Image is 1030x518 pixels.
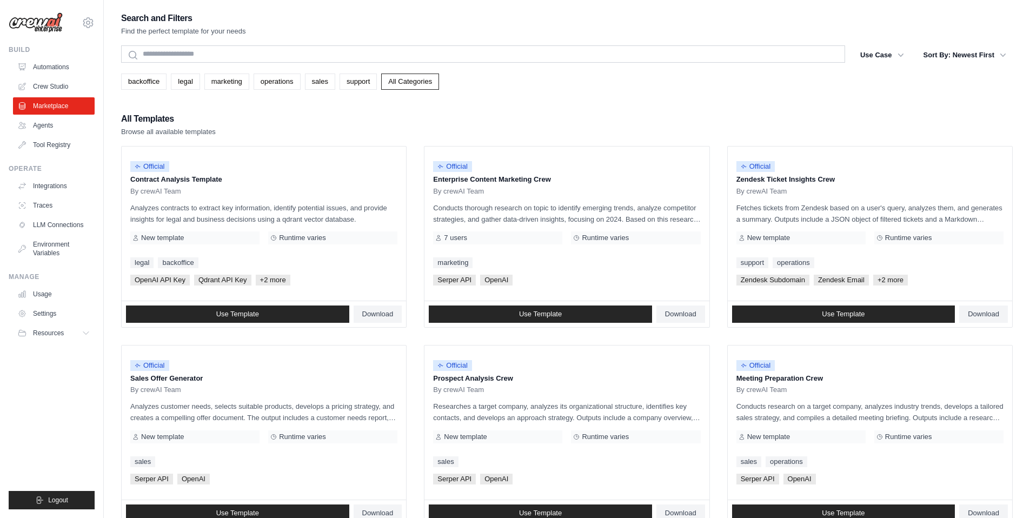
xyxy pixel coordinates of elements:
span: By crewAI Team [736,187,787,196]
a: sales [433,456,458,467]
span: By crewAI Team [130,187,181,196]
span: OpenAI [480,474,513,484]
span: OpenAI [480,275,513,285]
h2: All Templates [121,111,216,127]
span: New template [747,234,790,242]
a: Usage [13,285,95,303]
span: Serper API [736,474,779,484]
span: Download [362,509,394,517]
span: Runtime varies [885,234,932,242]
span: Runtime varies [582,433,629,441]
a: marketing [204,74,249,90]
a: Use Template [126,306,349,323]
a: Environment Variables [13,236,95,262]
span: New template [141,234,184,242]
p: Enterprise Content Marketing Crew [433,174,700,185]
a: legal [171,74,200,90]
span: +2 more [873,275,908,285]
p: Meeting Preparation Crew [736,373,1004,384]
a: All Categories [381,74,439,90]
span: Download [665,310,696,318]
span: +2 more [256,275,290,285]
a: support [340,74,377,90]
span: Download [968,310,999,318]
button: Logout [9,491,95,509]
span: Logout [48,496,68,504]
p: Sales Offer Generator [130,373,397,384]
span: Resources [33,329,64,337]
span: Runtime varies [582,234,629,242]
a: Integrations [13,177,95,195]
span: New template [747,433,790,441]
span: Official [433,360,472,371]
span: By crewAI Team [130,386,181,394]
div: Operate [9,164,95,173]
span: By crewAI Team [433,386,484,394]
a: Tool Registry [13,136,95,154]
span: Runtime varies [279,433,326,441]
div: Build [9,45,95,54]
a: support [736,257,768,268]
span: Runtime varies [885,433,932,441]
a: Automations [13,58,95,76]
img: Logo [9,12,63,33]
span: Download [362,310,394,318]
span: Official [130,161,169,172]
span: Use Template [216,509,259,517]
span: Zendesk Email [814,275,869,285]
a: backoffice [121,74,167,90]
p: Analyzes contracts to extract key information, identify potential issues, and provide insights fo... [130,202,397,225]
a: operations [254,74,301,90]
a: Use Template [732,306,955,323]
span: By crewAI Team [433,187,484,196]
span: New template [141,433,184,441]
span: OpenAI API Key [130,275,190,285]
span: OpenAI [177,474,210,484]
span: By crewAI Team [736,386,787,394]
a: marketing [433,257,473,268]
a: Download [354,306,402,323]
span: Download [968,509,999,517]
a: Agents [13,117,95,134]
p: Conducts research on a target company, analyzes industry trends, develops a tailored sales strate... [736,401,1004,423]
span: Serper API [130,474,173,484]
a: sales [305,74,335,90]
span: Serper API [433,474,476,484]
p: Prospect Analysis Crew [433,373,700,384]
p: Browse all available templates [121,127,216,137]
h2: Search and Filters [121,11,246,26]
div: Manage [9,273,95,281]
button: Use Case [854,45,911,65]
p: Analyzes customer needs, selects suitable products, develops a pricing strategy, and creates a co... [130,401,397,423]
span: Use Template [519,310,562,318]
a: Download [959,306,1008,323]
a: Download [656,306,705,323]
a: legal [130,257,154,268]
p: Contract Analysis Template [130,174,397,185]
span: Official [736,161,775,172]
a: Crew Studio [13,78,95,95]
p: Find the perfect template for your needs [121,26,246,37]
button: Sort By: Newest First [917,45,1013,65]
span: Official [433,161,472,172]
a: Use Template [429,306,652,323]
span: OpenAI [783,474,816,484]
a: Marketplace [13,97,95,115]
span: Zendesk Subdomain [736,275,809,285]
p: Conducts thorough research on topic to identify emerging trends, analyze competitor strategies, a... [433,202,700,225]
span: Runtime varies [279,234,326,242]
span: Use Template [822,509,865,517]
p: Fetches tickets from Zendesk based on a user's query, analyzes them, and generates a summary. Out... [736,202,1004,225]
span: Official [736,360,775,371]
span: Use Template [822,310,865,318]
a: sales [130,456,155,467]
a: LLM Connections [13,216,95,234]
a: backoffice [158,257,198,268]
a: operations [766,456,807,467]
a: Settings [13,305,95,322]
span: Use Template [216,310,259,318]
p: Researches a target company, analyzes its organizational structure, identifies key contacts, and ... [433,401,700,423]
span: New template [444,433,487,441]
span: Official [130,360,169,371]
span: Qdrant API Key [194,275,251,285]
